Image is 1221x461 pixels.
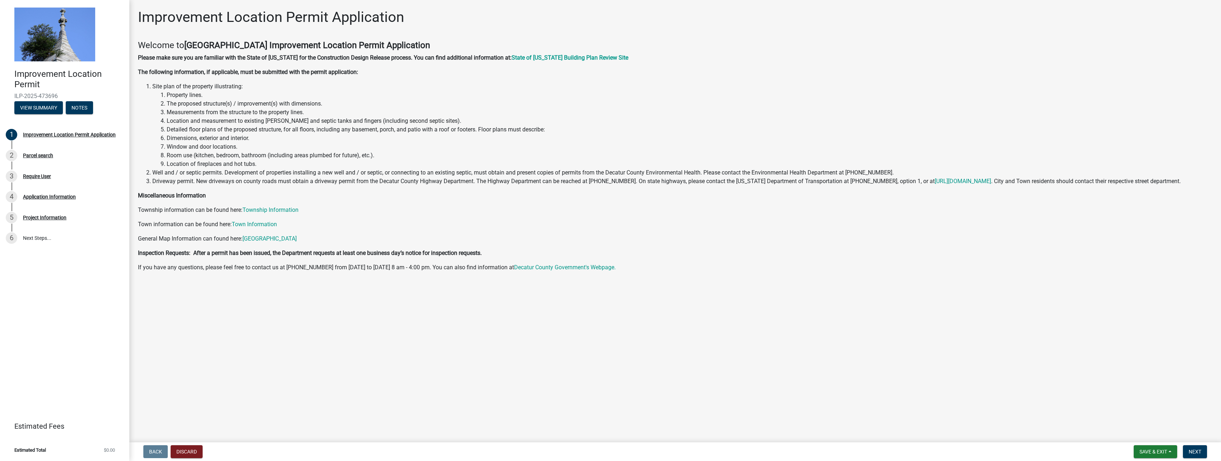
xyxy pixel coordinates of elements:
[6,150,17,161] div: 2
[935,178,991,185] a: [URL][DOMAIN_NAME]
[512,54,628,61] a: State of [US_STATE] Building Plan Review Site
[171,445,203,458] button: Discard
[6,419,118,433] a: Estimated Fees
[1189,449,1201,455] span: Next
[14,8,95,61] img: Decatur County, Indiana
[14,448,46,452] span: Estimated Total
[138,234,1212,243] p: General Map Information can found here:
[23,153,53,158] div: Parcel search
[23,194,76,199] div: Application Information
[242,235,297,242] a: [GEOGRAPHIC_DATA]
[6,212,17,223] div: 5
[167,125,1212,134] li: Detailed floor plans of the proposed structure, for all floors, including any basement, porch, an...
[23,174,51,179] div: Require User
[6,232,17,244] div: 6
[66,105,93,111] wm-modal-confirm: Notes
[6,171,17,182] div: 3
[138,250,482,256] strong: Inspection Requests: After a permit has been issued, the Department requests at least one busines...
[232,221,277,228] a: Town Information
[167,143,1212,151] li: Window and door locations.
[514,264,616,271] a: Decatur County Government's Webpage.
[152,82,1212,168] li: Site plan of the property illustrating:
[14,69,124,90] h4: Improvement Location Permit
[138,69,358,75] strong: The following information, if applicable, must be submitted with the permit application:
[184,40,430,50] strong: [GEOGRAPHIC_DATA] Improvement Location Permit Application
[149,449,162,455] span: Back
[14,105,63,111] wm-modal-confirm: Summary
[6,191,17,202] div: 4
[152,168,1212,177] li: Well and / or septic permits. Development of properties installing a new well and / or septic, or...
[138,220,1212,229] p: Town information can be found here:
[6,129,17,140] div: 1
[66,101,93,114] button: Notes
[14,93,115,99] span: ILP-2025-473696
[242,206,299,213] a: Township Information
[138,263,1212,272] p: If you have any questions, please feel free to contact us at [PHONE_NUMBER] from [DATE] to [DATE]...
[23,132,116,137] div: Improvement Location Permit Application
[138,40,1212,51] h4: Welcome to
[143,445,168,458] button: Back
[167,91,1212,99] li: Property lines.
[104,448,115,452] span: $0.00
[138,206,1212,214] p: Township information can be found here:
[167,99,1212,108] li: The proposed structure(s) / improvement(s) with dimensions.
[152,177,1212,186] li: Driveway permit. New driveways on county roads must obtain a driveway permit from the Decatur Cou...
[138,192,206,199] strong: Miscellaneous Information
[167,151,1212,160] li: Room use (kitchen, bedroom, bathroom (including areas plumbed for future), etc.).
[1139,449,1167,455] span: Save & Exit
[167,160,1212,168] li: Location of fireplaces and hot tubs.
[14,101,63,114] button: View Summary
[1134,445,1177,458] button: Save & Exit
[1183,445,1207,458] button: Next
[167,117,1212,125] li: Location and measurement to existing [PERSON_NAME] and septic tanks and fingers (including second...
[138,9,404,26] h1: Improvement Location Permit Application
[138,54,512,61] strong: Please make sure you are familiar with the State of [US_STATE] for the Construction Design Releas...
[23,215,66,220] div: Project Information
[167,134,1212,143] li: Dimensions, exterior and interior.
[167,108,1212,117] li: Measurements from the structure to the property lines.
